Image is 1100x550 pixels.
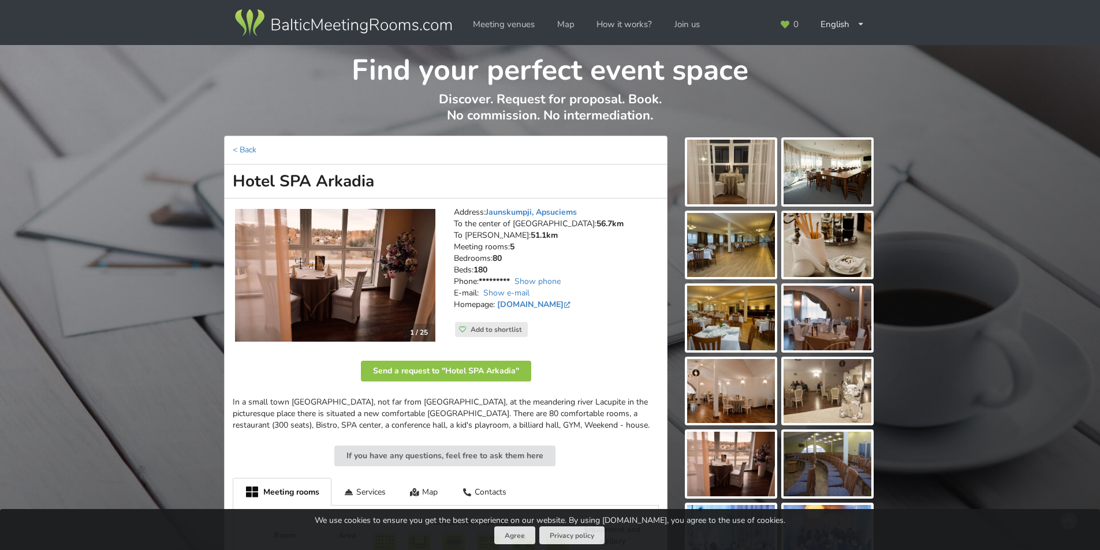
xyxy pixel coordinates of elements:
[494,526,535,544] button: Agree
[471,325,522,334] span: Add to shortlist
[486,207,577,218] a: Jaunskumpji, Apsuciems
[596,218,624,229] strong: 56.7km
[510,241,514,252] strong: 5
[454,207,659,322] address: Address: To the center of [GEOGRAPHIC_DATA]: To [PERSON_NAME]: Meeting rooms: Bedrooms: Beds: Pho...
[539,526,605,544] a: Privacy policy
[687,140,775,204] img: Hotel SPA Arkadia | Apsuciems | Event place - gallery picture
[233,7,454,39] img: Baltic Meeting Rooms
[784,286,871,350] img: Hotel SPA Arkadia | Apsuciems | Event place - gallery picture
[687,359,775,424] img: Hotel SPA Arkadia | Apsuciems | Event place - gallery picture
[334,446,555,466] button: If you have any questions, feel free to ask them here
[361,361,531,381] button: Send a request to "Hotel SPA Arkadia"
[687,213,775,278] img: Hotel SPA Arkadia | Apsuciems | Event place - gallery picture
[398,478,450,505] div: Map
[473,264,487,275] strong: 180
[514,276,561,287] a: Show phone
[233,478,331,506] div: Meeting rooms
[687,286,775,350] img: Hotel SPA Arkadia | Apsuciems | Event place - gallery picture
[235,209,435,342] img: Hotel | Apsuciems | Hotel SPA Arkadia
[812,13,872,36] div: English
[233,396,659,431] p: In a small town [GEOGRAPHIC_DATA], not far from [GEOGRAPHIC_DATA], at the meandering river Lacupi...
[225,45,875,89] h1: Find your perfect event space
[497,299,573,310] a: [DOMAIN_NAME]
[549,13,583,36] a: Map
[233,144,256,155] a: < Back
[784,140,871,204] img: Hotel SPA Arkadia | Apsuciems | Event place - gallery picture
[588,13,660,36] a: How it works?
[224,164,668,199] h1: Hotel SPA Arkadia
[465,13,543,36] a: Meeting venues
[450,478,519,505] div: Contacts
[331,478,398,505] div: Services
[784,359,871,424] img: Hotel SPA Arkadia | Apsuciems | Event place - gallery picture
[493,253,502,264] strong: 80
[687,432,775,496] img: Hotel SPA Arkadia | Apsuciems | Event place - gallery picture
[784,213,871,278] img: Hotel SPA Arkadia | Apsuciems | Event place - gallery picture
[531,230,558,241] strong: 51.1km
[666,13,708,36] a: Join us
[793,20,799,29] span: 0
[784,432,871,496] img: Hotel SPA Arkadia | Apsuciems | Event place - gallery picture
[225,91,875,136] p: Discover. Request for proposal. Book. No commission. No intermediation.
[483,287,530,298] a: Show e-mail
[235,209,435,342] a: Hotel | Apsuciems | Hotel SPA Arkadia 1 / 25
[403,324,435,341] div: 1 / 25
